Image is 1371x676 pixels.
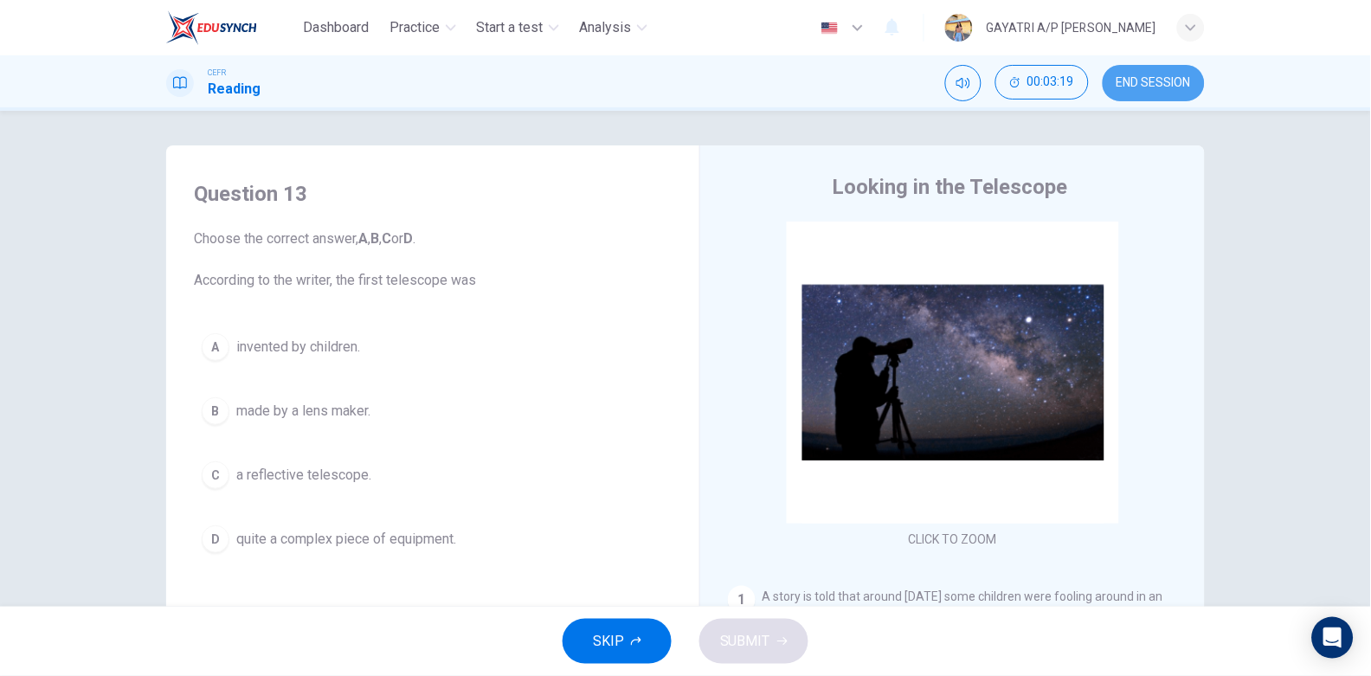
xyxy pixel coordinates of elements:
[236,337,360,357] span: invented by children.
[304,17,370,38] span: Dashboard
[573,12,654,43] button: Analysis
[194,180,672,208] h4: Question 13
[208,79,261,100] h1: Reading
[833,173,1068,201] h4: Looking in the Telescope
[236,529,456,550] span: quite a complex piece of equipment.
[383,12,463,43] button: Practice
[593,629,624,653] span: SKIP
[470,12,566,43] button: Start a test
[236,401,370,422] span: made by a lens maker.
[208,67,226,79] span: CEFR
[382,230,391,247] b: C
[390,17,441,38] span: Practice
[403,230,413,247] b: D
[194,325,672,369] button: Ainvented by children.
[1312,617,1354,659] div: Open Intercom Messenger
[194,229,672,291] span: Choose the correct answer, , , or . According to the writer, the first telescope was
[358,230,368,247] b: A
[297,12,377,43] button: Dashboard
[563,619,672,664] button: SKIP
[166,10,257,45] img: EduSynch logo
[945,14,973,42] img: Profile picture
[728,586,756,614] div: 1
[166,10,297,45] a: EduSynch logo
[202,333,229,361] div: A
[236,465,371,486] span: a reflective telescope.
[370,230,379,247] b: B
[477,17,544,38] span: Start a test
[1103,65,1205,101] button: END SESSION
[995,65,1089,100] button: 00:03:19
[987,17,1156,38] div: GAYATRI A/P [PERSON_NAME]
[202,461,229,489] div: C
[194,454,672,497] button: Ca reflective telescope.
[194,518,672,561] button: Dquite a complex piece of equipment.
[819,22,840,35] img: en
[202,397,229,425] div: B
[945,65,982,101] div: Mute
[194,390,672,433] button: Bmade by a lens maker.
[580,17,632,38] span: Analysis
[1027,75,1074,89] span: 00:03:19
[202,525,229,553] div: D
[1117,76,1191,90] span: END SESSION
[995,65,1089,101] div: Hide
